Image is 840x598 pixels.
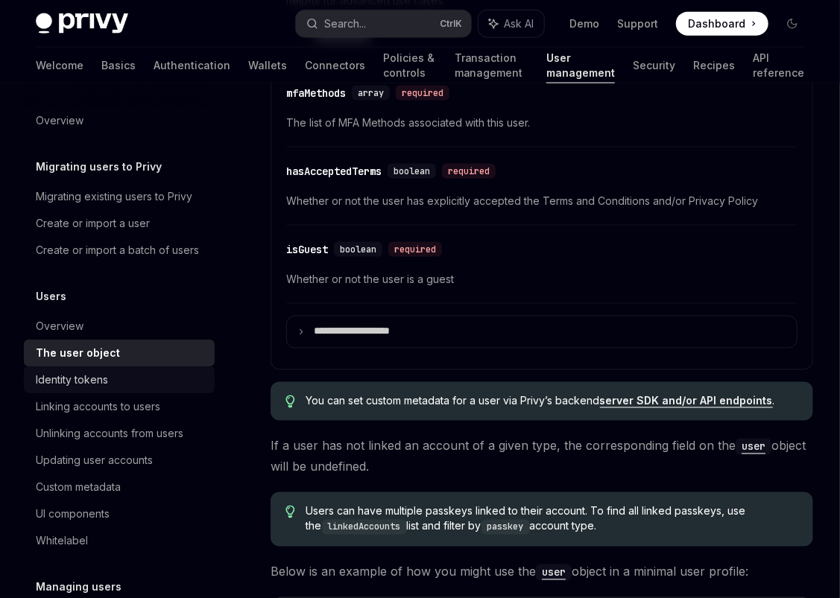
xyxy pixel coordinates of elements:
[481,520,530,535] code: passkey
[36,398,160,416] div: Linking accounts to users
[36,451,153,469] div: Updating user accounts
[306,394,798,409] span: You can set custom metadata for a user via Privy’s backend .
[24,107,215,134] a: Overview
[305,48,365,83] a: Connectors
[36,48,83,83] a: Welcome
[455,48,528,83] a: Transaction management
[324,15,366,33] div: Search...
[617,16,658,31] a: Support
[271,562,813,582] span: Below is an example of how you might use the object in a minimal user profile:
[24,420,215,447] a: Unlinking accounts from users
[36,317,83,335] div: Overview
[24,366,215,393] a: Identity tokens
[24,474,215,500] a: Custom metadata
[24,527,215,554] a: Whitelabel
[440,18,462,30] span: Ctrl K
[36,344,120,362] div: The user object
[24,447,215,474] a: Updating user accounts
[285,506,296,519] svg: Tip
[286,192,798,210] span: Whether or not the user has explicitly accepted the Terms and Conditions and/or Privacy Policy
[600,395,773,408] a: server SDK and/or API endpoints
[36,578,121,596] h5: Managing users
[24,210,215,237] a: Create or import a user
[271,436,813,477] span: If a user has not linked an account of a given type, the corresponding field on the object will b...
[24,313,215,340] a: Overview
[36,424,183,442] div: Unlinking accounts from users
[36,158,162,176] h5: Migrating users to Privy
[504,16,534,31] span: Ask AI
[753,48,804,83] a: API reference
[536,564,572,579] a: user
[101,48,136,83] a: Basics
[286,270,798,288] span: Whether or not the user is a guest
[36,112,83,130] div: Overview
[36,532,88,550] div: Whitelabel
[154,48,230,83] a: Authentication
[36,241,199,259] div: Create or import a batch of users
[286,164,382,179] div: hasAcceptedTerms
[358,87,384,99] span: array
[388,242,442,257] div: required
[569,16,599,31] a: Demo
[285,395,296,409] svg: Tip
[676,12,768,36] a: Dashboard
[322,520,407,535] code: linkedAccounts
[633,48,675,83] a: Security
[36,214,150,232] div: Create or import a user
[736,439,771,454] a: user
[24,500,215,527] a: UI components
[36,287,66,305] h5: Users
[306,504,798,535] span: Users can have multiple passkeys linked to their account. To find all linked passkeys, use the li...
[688,16,745,31] span: Dashboard
[536,564,572,581] code: user
[24,183,215,210] a: Migrating existing users to Privy
[24,393,215,420] a: Linking accounts to users
[24,340,215,366] a: The user object
[736,439,771,455] code: user
[394,165,430,177] span: boolean
[396,86,449,101] div: required
[296,10,471,37] button: Search...CtrlK
[36,371,108,389] div: Identity tokens
[546,48,615,83] a: User management
[479,10,544,37] button: Ask AI
[248,48,287,83] a: Wallets
[442,164,496,179] div: required
[36,188,192,206] div: Migrating existing users to Privy
[693,48,735,83] a: Recipes
[286,114,798,132] span: The list of MFA Methods associated with this user.
[340,244,376,255] span: boolean
[36,478,121,496] div: Custom metadata
[780,12,804,36] button: Toggle dark mode
[24,237,215,264] a: Create or import a batch of users
[383,48,437,83] a: Policies & controls
[36,505,110,523] div: UI components
[286,86,346,101] div: mfaMethods
[286,242,328,257] div: isGuest
[36,13,128,34] img: dark logo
